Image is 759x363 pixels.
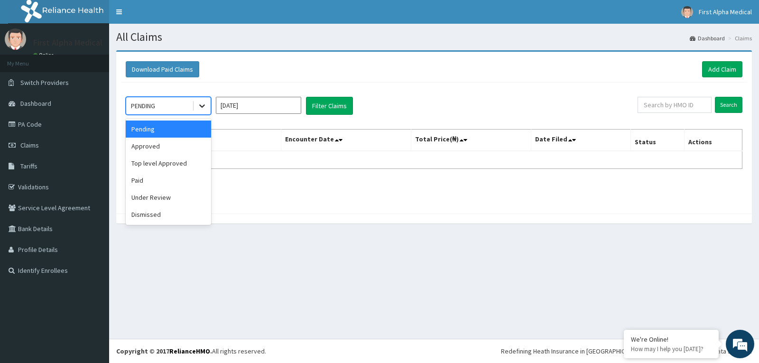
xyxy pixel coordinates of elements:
[306,97,353,115] button: Filter Claims
[501,346,752,356] div: Redefining Heath Insurance in [GEOGRAPHIC_DATA] using Telemedicine and Data Science!
[681,6,693,18] img: User Image
[699,8,752,16] span: First Alpha Medical
[126,61,199,77] button: Download Paid Claims
[630,130,684,151] th: Status
[411,130,531,151] th: Total Price(₦)
[116,347,212,355] strong: Copyright © 2017 .
[20,162,37,170] span: Tariffs
[126,138,211,155] div: Approved
[216,97,301,114] input: Select Month and Year
[638,97,712,113] input: Search by HMO ID
[33,38,102,47] p: First Alpha Medical
[20,99,51,108] span: Dashboard
[715,97,742,113] input: Search
[281,130,411,151] th: Encounter Date
[726,34,752,42] li: Claims
[702,61,742,77] a: Add Claim
[20,78,69,87] span: Switch Providers
[126,206,211,223] div: Dismissed
[116,31,752,43] h1: All Claims
[131,101,155,111] div: PENDING
[33,52,56,58] a: Online
[126,189,211,206] div: Under Review
[531,130,631,151] th: Date Filed
[169,347,210,355] a: RelianceHMO
[631,335,712,344] div: We're Online!
[126,172,211,189] div: Paid
[109,339,759,363] footer: All rights reserved.
[20,141,39,149] span: Claims
[690,34,725,42] a: Dashboard
[126,155,211,172] div: Top level Approved
[631,345,712,353] p: How may I help you today?
[684,130,742,151] th: Actions
[126,121,211,138] div: Pending
[5,28,26,50] img: User Image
